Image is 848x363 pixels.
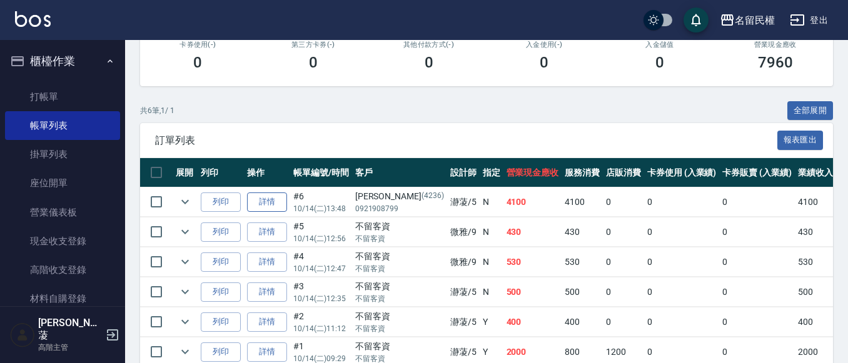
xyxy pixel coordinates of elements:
[355,190,444,203] div: [PERSON_NAME]
[176,312,194,331] button: expand row
[5,198,120,227] a: 營業儀表板
[38,317,102,342] h5: [PERSON_NAME]蓤
[719,307,795,337] td: 0
[795,277,836,307] td: 500
[201,192,241,212] button: 列印
[201,252,241,272] button: 列印
[644,247,720,277] td: 0
[5,227,120,256] a: 現金收支登錄
[603,277,644,307] td: 0
[715,7,780,33] button: 名留民權
[290,158,352,187] th: 帳單編號/時間
[503,217,562,247] td: 430
[352,158,447,187] th: 客戶
[293,263,349,274] p: 10/14 (二) 12:47
[795,158,836,187] th: 業績收入
[155,134,777,147] span: 訂單列表
[735,12,775,28] div: 名留民權
[290,247,352,277] td: #4
[644,187,720,217] td: 0
[603,247,644,277] td: 0
[176,252,194,271] button: expand row
[293,293,349,304] p: 10/14 (二) 12:35
[617,41,703,49] h2: 入金儲值
[447,277,480,307] td: 瀞蓤 /5
[644,277,720,307] td: 0
[562,247,603,277] td: 530
[247,192,287,212] a: 詳情
[290,277,352,307] td: #3
[293,233,349,244] p: 10/14 (二) 12:56
[5,82,120,111] a: 打帳單
[247,312,287,332] a: 詳情
[355,203,444,214] p: 0921908799
[293,323,349,334] p: 10/14 (二) 11:12
[155,41,241,49] h2: 卡券使用(-)
[244,158,290,187] th: 操作
[176,342,194,361] button: expand row
[562,187,603,217] td: 4100
[644,158,720,187] th: 卡券使用 (入業績)
[503,277,562,307] td: 500
[480,307,503,337] td: Y
[503,158,562,187] th: 營業現金應收
[201,222,241,242] button: 列印
[198,158,244,187] th: 列印
[655,54,664,71] h3: 0
[785,9,833,32] button: 登出
[5,111,120,140] a: 帳單列表
[309,54,318,71] h3: 0
[447,247,480,277] td: 微雅 /9
[719,217,795,247] td: 0
[480,247,503,277] td: N
[502,41,587,49] h2: 入金使用(-)
[795,187,836,217] td: 4100
[271,41,356,49] h2: 第三方卡券(-)
[15,11,51,27] img: Logo
[355,340,444,353] div: 不留客資
[10,322,35,347] img: Person
[173,158,198,187] th: 展開
[644,217,720,247] td: 0
[176,192,194,211] button: expand row
[355,220,444,233] div: 不留客資
[603,187,644,217] td: 0
[777,134,824,146] a: 報表匯出
[5,140,120,169] a: 掛單列表
[480,187,503,217] td: N
[5,256,120,284] a: 高階收支登錄
[247,222,287,242] a: 詳情
[480,217,503,247] td: N
[758,54,793,71] h3: 7960
[5,284,120,313] a: 材料自購登錄
[193,54,202,71] h3: 0
[447,187,480,217] td: 瀞蓤 /5
[201,282,241,302] button: 列印
[562,277,603,307] td: 500
[503,247,562,277] td: 530
[719,277,795,307] td: 0
[247,282,287,302] a: 詳情
[355,233,444,244] p: 不留客資
[247,342,287,362] a: 詳情
[176,222,194,241] button: expand row
[425,54,433,71] h3: 0
[247,252,287,272] a: 詳情
[201,312,241,332] button: 列印
[777,131,824,150] button: 報表匯出
[447,158,480,187] th: 設計師
[176,282,194,301] button: expand row
[562,307,603,337] td: 400
[5,45,120,77] button: 櫃檯作業
[644,307,720,337] td: 0
[290,307,352,337] td: #2
[603,158,644,187] th: 店販消費
[503,187,562,217] td: 4100
[795,247,836,277] td: 530
[540,54,548,71] h3: 0
[355,250,444,263] div: 不留客資
[795,217,836,247] td: 430
[140,105,174,116] p: 共 6 筆, 1 / 1
[684,7,709,32] button: save
[447,307,480,337] td: 瀞蓤 /5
